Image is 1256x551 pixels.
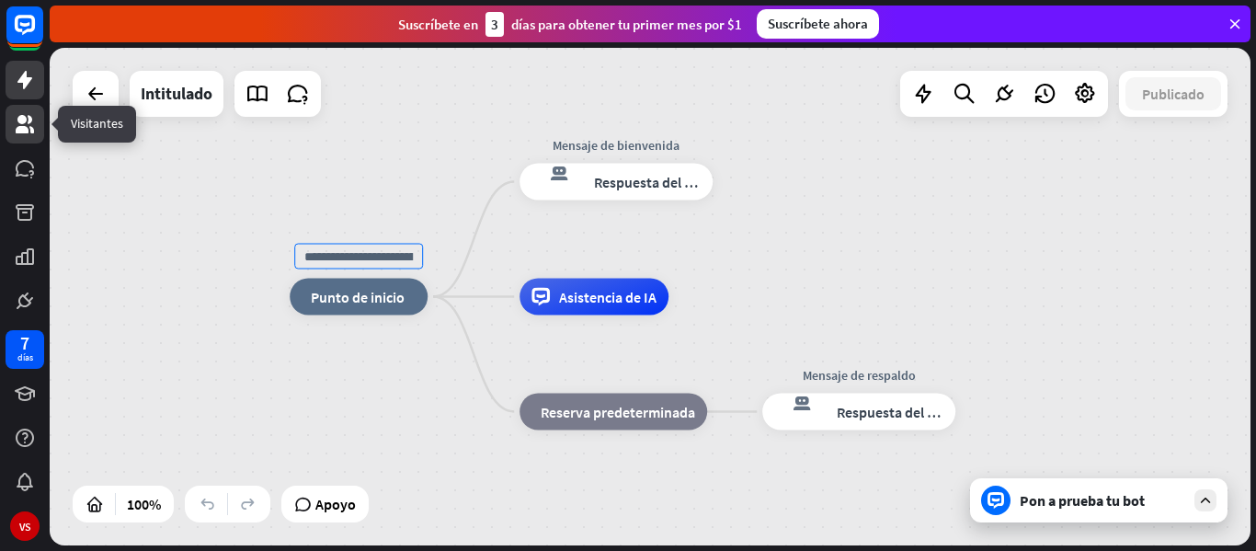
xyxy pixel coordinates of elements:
font: Mensaje de respaldo [803,367,916,384]
font: días [17,351,33,363]
font: Punto de inicio [311,288,405,306]
font: VS [19,520,31,534]
font: Publicado [1142,85,1205,103]
font: Intitulado [141,83,212,104]
font: Pon a prueba tu bot [1020,491,1145,510]
font: 100% [127,495,161,513]
font: días para obtener tu primer mes por $1 [511,16,742,33]
font: Mensaje de bienvenida [553,137,679,154]
button: Abrir el widget de chat LiveChat [15,7,70,63]
font: respuesta del bot de bloqueo [531,164,577,182]
div: Intitulado [141,71,212,117]
font: respuesta del bot de bloqueo [774,394,820,412]
font: Suscríbete en [398,16,478,33]
font: 3 [491,16,498,33]
font: 7 [20,331,29,354]
a: 7 días [6,330,44,369]
button: Publicado [1125,77,1221,110]
font: Respuesta del bot [837,403,949,421]
font: Respuesta del bot [594,173,706,191]
font: Apoyo [315,495,356,513]
font: Reserva predeterminada [541,403,695,421]
font: Asistencia de IA [559,288,657,306]
font: Suscríbete ahora [768,15,868,32]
